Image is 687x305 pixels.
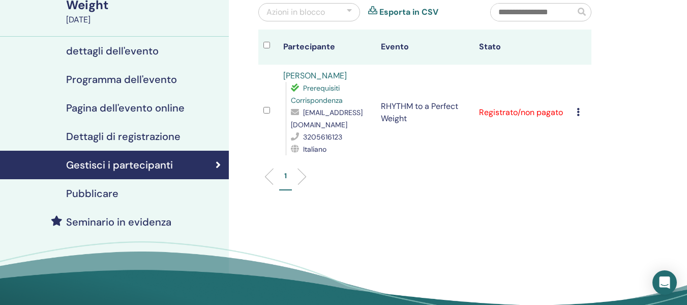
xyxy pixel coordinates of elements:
[66,130,181,143] h4: Dettagli di registrazione
[291,108,363,129] span: [EMAIL_ADDRESS][DOMAIN_NAME]
[278,30,376,65] th: Partecipante
[291,84,343,105] span: Prerequisiti Corrispondenza
[474,30,572,65] th: Stato
[376,65,474,160] td: RHYTHM to a Perfect Weight
[376,30,474,65] th: Evento
[303,132,342,142] span: 3205616123
[66,216,171,228] h4: Seminario in evidenza
[303,145,326,154] span: Italiano
[379,6,438,18] a: Esporta in CSV
[652,270,677,295] div: Open Intercom Messenger
[66,45,159,57] h4: dettagli dell'evento
[283,70,347,81] a: [PERSON_NAME]
[284,171,287,181] p: 1
[66,102,185,114] h4: Pagina dell'evento online
[266,6,325,18] div: Azioni in blocco
[66,187,118,200] h4: Pubblicare
[66,159,173,171] h4: Gestisci i partecipanti
[66,14,223,26] div: [DATE]
[66,73,177,86] h4: Programma dell'evento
